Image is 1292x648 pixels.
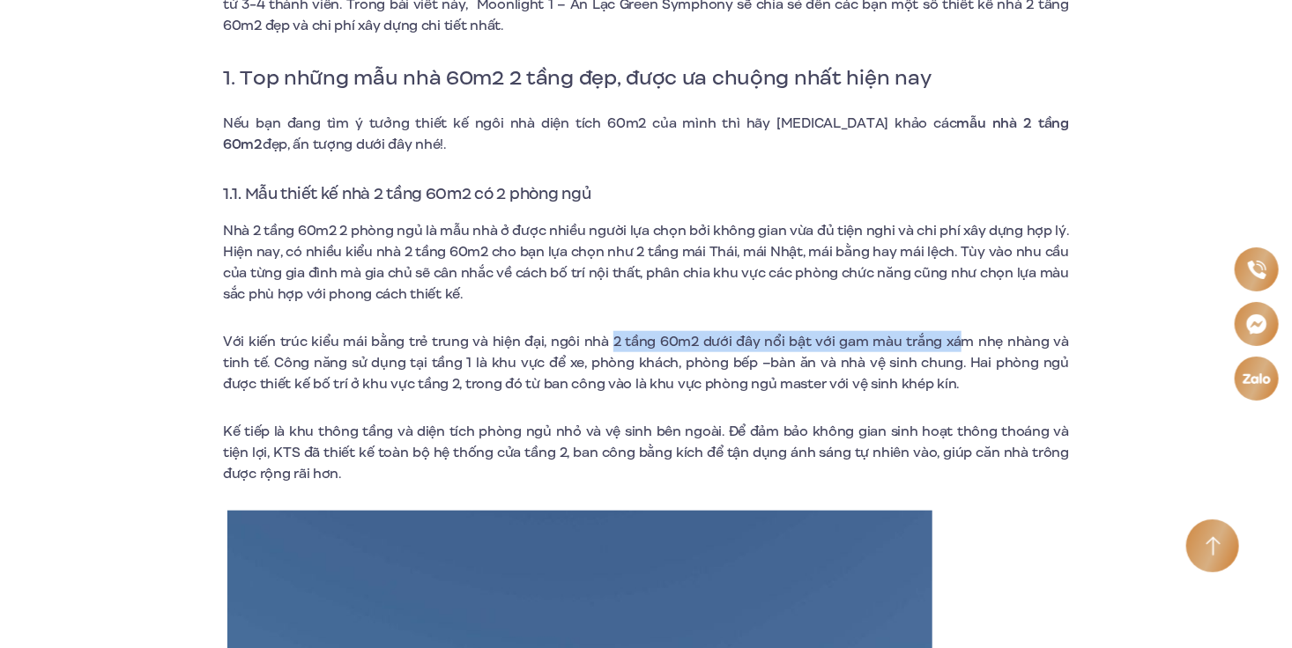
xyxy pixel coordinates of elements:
[223,182,591,205] span: 1.1. Mẫu thiết kế nhà 2 tầng 60m2 có 2 phòng ngủ
[1246,259,1268,280] img: Phone icon
[223,221,1069,304] span: Nhà 2 tầng 60m2 2 phòng ngủ là mẫu nhà ở được nhiều người lựa chọn bởi không gian vừa đủ tiện ngh...
[1244,312,1269,336] img: Messenger icon
[223,63,932,92] span: 1. Top những mẫu nhà 60m2 2 tầng đẹp, được ưa chuộng nhất hiện nay
[223,114,957,133] span: Nếu bạn đang tìm ý tưởng thiết kế ngôi nhà diện tích 60m2 của mình thì hãy [MEDICAL_DATA] khảo các
[263,135,446,154] span: đẹp, ấn tượng dưới đây nhé!.
[223,422,1069,483] span: Kế tiếp là khu thông tầng và diện tích phòng ngủ nhỏ và vệ sinh bên ngoài. Để đảm bảo không gian ...
[223,114,1069,154] b: mẫu nhà 2 tầng 60m2
[1242,371,1273,387] img: Zalo icon
[1206,536,1221,556] img: Arrow icon
[223,332,1069,394] span: Với kiến trúc kiểu mái bằng trẻ trung và hiện đại, ngôi nhà 2 tầng 60m2 dưới đây nổi bật với gam ...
